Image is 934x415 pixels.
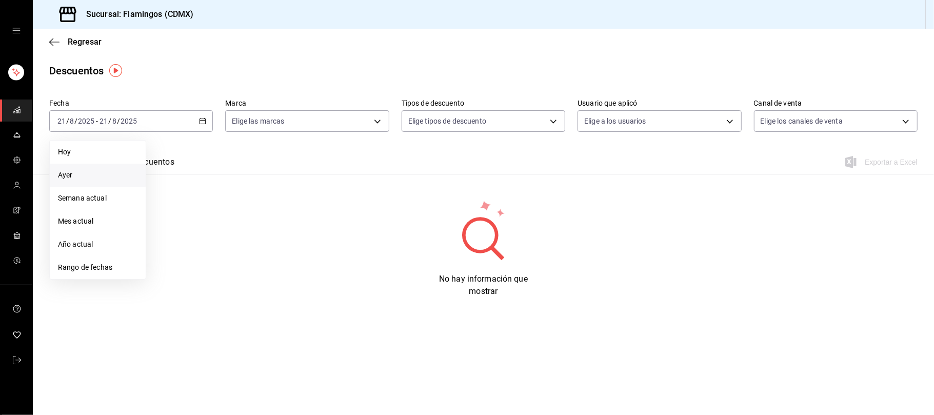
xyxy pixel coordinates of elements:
[761,117,843,125] font: Elige los canales de venta
[117,117,120,125] span: /
[408,117,486,125] font: Elige tipos de descuento
[58,147,137,157] span: Hoy
[77,117,95,125] input: ----
[578,100,637,108] font: Usuario que aplicó
[120,117,137,125] input: ----
[232,117,284,125] font: Elige las marcas
[96,117,98,125] span: -
[109,64,122,77] img: Tooltip marker
[584,117,646,125] font: Elige a los usuarios
[49,65,104,77] font: Descuentos
[66,117,69,125] span: /
[225,100,246,108] font: Marca
[58,170,137,181] span: Ayer
[74,117,77,125] span: /
[108,117,111,125] span: /
[754,100,802,108] font: Canal de venta
[439,274,528,296] font: No hay información que mostrar
[49,37,102,47] button: Regresar
[58,216,137,227] span: Mes actual
[58,262,137,273] span: Rango de fechas
[58,193,137,204] span: Semana actual
[68,37,102,47] font: Regresar
[86,9,193,19] font: Sucursal: Flamingos (CDMX)
[402,100,464,108] font: Tipos de descuento
[57,117,66,125] input: --
[49,100,69,108] font: Fecha
[69,117,74,125] input: --
[12,27,21,35] button: cajón abierto
[58,239,137,250] span: Año actual
[112,117,117,125] input: --
[99,117,108,125] input: --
